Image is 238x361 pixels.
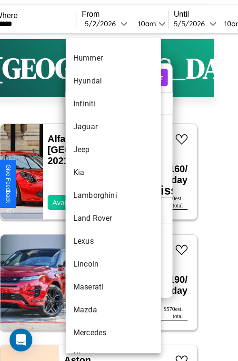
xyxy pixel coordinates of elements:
li: Hyundai [66,70,161,93]
li: Mercedes [66,321,161,344]
li: Infiniti [66,93,161,115]
li: Kia [66,161,161,184]
li: Lincoln [66,253,161,276]
li: Hummer [66,47,161,70]
li: Lamborghini [66,184,161,207]
li: Land Rover [66,207,161,230]
li: Jaguar [66,115,161,138]
li: Mazda [66,299,161,321]
li: Lexus [66,230,161,253]
li: Jeep [66,138,161,161]
div: Open Intercom Messenger [10,329,32,351]
div: Give Feedback [5,165,11,203]
li: Maserati [66,276,161,299]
